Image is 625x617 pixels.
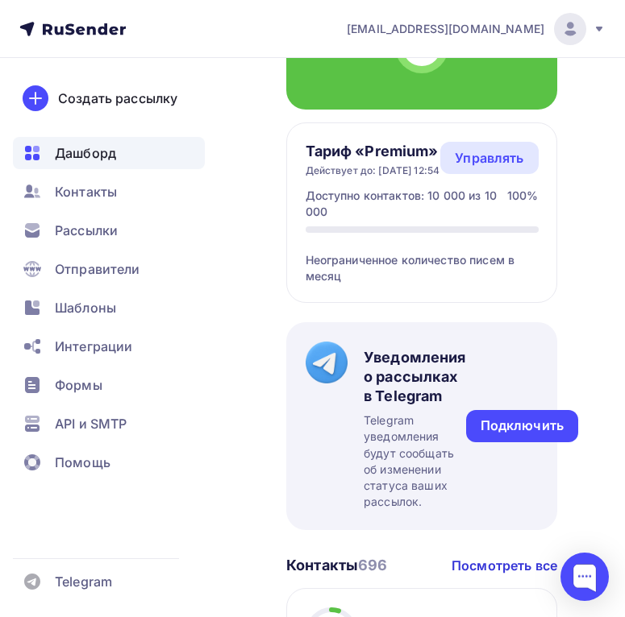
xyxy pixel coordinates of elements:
a: Дашборд [13,137,205,169]
span: Рассылки [55,221,118,240]
span: Формы [55,375,102,395]
div: Подключить [481,416,564,435]
a: Отправители [13,253,205,285]
div: 100% [507,188,539,220]
span: Шаблоны [55,298,116,317]
span: Интеграции [55,337,132,356]
div: Неограниченное количество писем в месяц [306,233,539,284]
a: Рассылки [13,214,205,246]
span: Помощь [55,453,110,472]
span: API и SMTP [55,414,127,433]
div: Управлять [455,148,523,168]
a: Контакты [13,176,205,208]
div: Создать рассылку [58,89,177,108]
span: Уведомления о рассылках в Telegram [364,348,466,406]
a: [EMAIL_ADDRESS][DOMAIN_NAME] [347,13,606,45]
span: Контакты [55,182,117,201]
div: Доступно контактов: 10 000 из 10 000 [306,188,507,220]
a: Формы [13,369,205,401]
span: 696 [358,557,387,574]
span: [EMAIL_ADDRESS][DOMAIN_NAME] [347,21,544,37]
span: Дашборд [55,143,116,163]
span: Telegram уведомления будут сообщать об изменении статуса ваших рассылок. [364,412,466,511]
span: Telegram [55,572,112,591]
div: Действует до: [DATE] 12:54 [306,164,440,177]
span: Отправители [55,259,140,279]
a: Посмотреть все [452,556,557,575]
h4: Тариф «Premium» [306,142,440,161]
a: Шаблоны [13,292,205,324]
h4: Контакты [286,556,388,575]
